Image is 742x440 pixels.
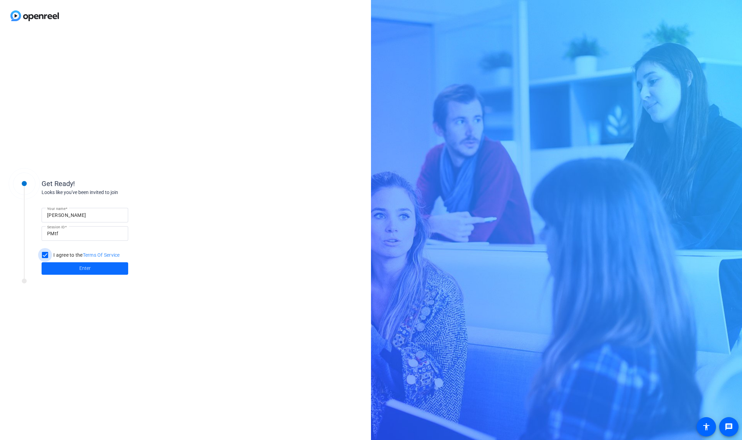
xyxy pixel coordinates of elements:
[725,423,733,431] mat-icon: message
[79,265,91,272] span: Enter
[47,206,65,211] mat-label: Your name
[42,262,128,275] button: Enter
[83,252,120,258] a: Terms Of Service
[702,423,710,431] mat-icon: accessibility
[47,225,65,229] mat-label: Session ID
[52,252,120,258] label: I agree to the
[42,178,180,189] div: Get Ready!
[42,189,180,196] div: Looks like you've been invited to join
